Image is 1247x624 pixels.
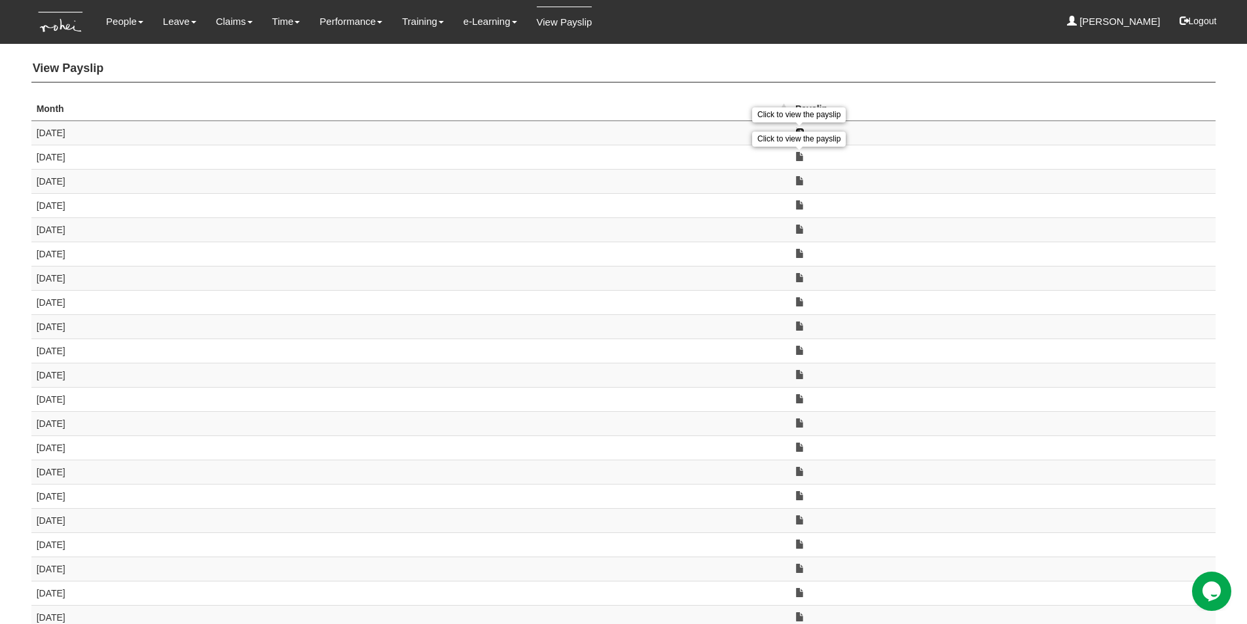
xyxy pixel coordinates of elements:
td: [DATE] [31,314,790,339]
a: Performance [319,7,382,37]
td: [DATE] [31,460,790,484]
td: [DATE] [31,242,790,266]
iframe: chat widget [1192,572,1234,611]
td: [DATE] [31,557,790,581]
a: Claims [216,7,253,37]
td: [DATE] [31,339,790,363]
td: [DATE] [31,363,790,387]
div: Click to view the payslip [752,132,846,147]
a: [PERSON_NAME] [1067,7,1161,37]
td: [DATE] [31,484,790,508]
a: Leave [163,7,196,37]
a: View Payslip [537,7,592,37]
div: Click to view the payslip [752,107,846,122]
a: Training [402,7,444,37]
td: [DATE] [31,217,790,242]
td: [DATE] [31,508,790,532]
a: People [106,7,143,37]
td: [DATE] [31,193,790,217]
a: e-Learning [463,7,517,37]
td: [DATE] [31,266,790,290]
td: [DATE] [31,435,790,460]
td: [DATE] [31,290,790,314]
td: [DATE] [31,581,790,605]
a: Time [272,7,300,37]
td: [DATE] [31,145,790,169]
td: [DATE] [31,532,790,557]
td: [DATE] [31,120,790,145]
h4: View Payslip [31,56,1216,83]
td: [DATE] [31,169,790,193]
td: [DATE] [31,387,790,411]
th: Month : activate to sort column ascending [31,97,790,121]
button: Logout [1170,5,1226,37]
th: Payslip [790,97,1216,121]
td: [DATE] [31,411,790,435]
